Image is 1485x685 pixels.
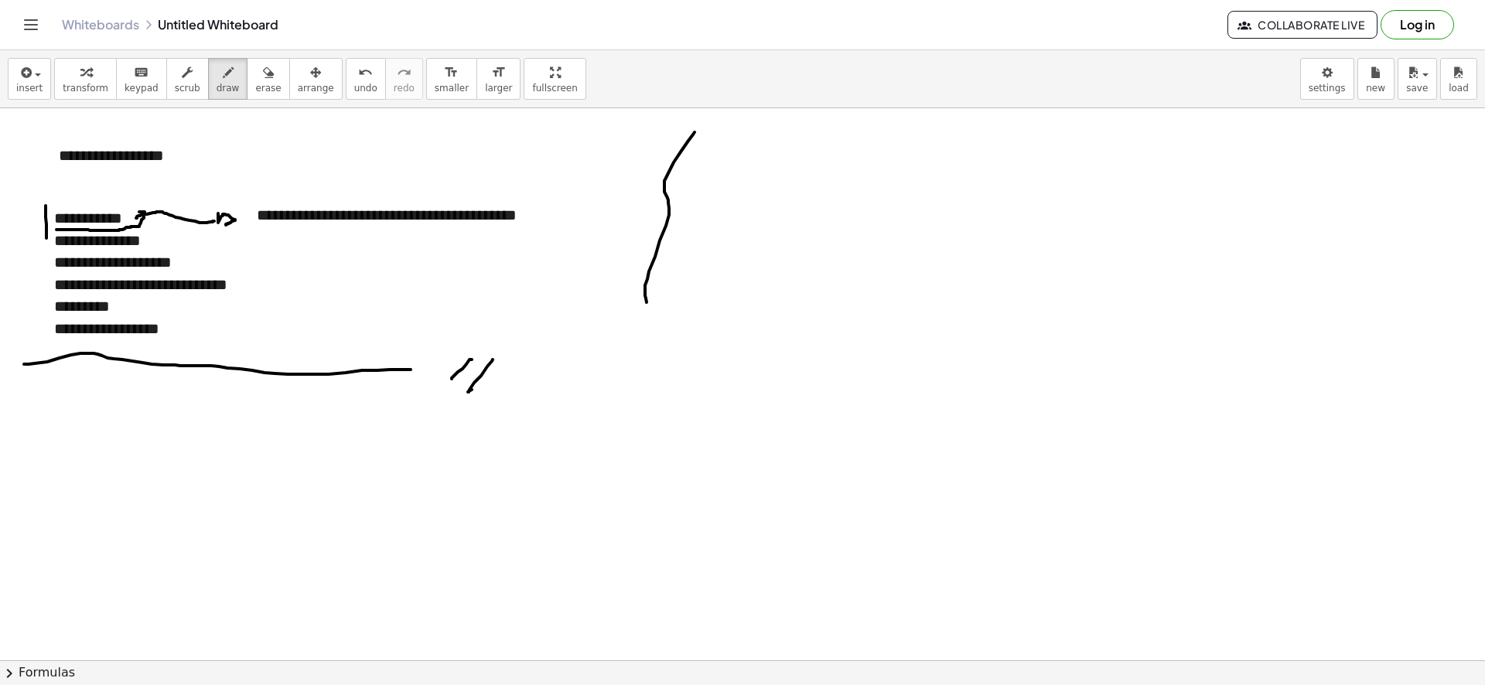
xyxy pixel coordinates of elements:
[8,58,51,100] button: insert
[394,83,415,94] span: redo
[166,58,209,100] button: scrub
[247,58,289,100] button: erase
[134,63,148,82] i: keyboard
[491,63,506,82] i: format_size
[426,58,477,100] button: format_sizesmaller
[1381,10,1454,39] button: Log in
[358,63,373,82] i: undo
[175,83,200,94] span: scrub
[54,58,117,100] button: transform
[346,58,386,100] button: undoundo
[435,83,469,94] span: smaller
[298,83,334,94] span: arrange
[385,58,423,100] button: redoredo
[62,17,139,32] a: Whiteboards
[289,58,343,100] button: arrange
[354,83,377,94] span: undo
[532,83,577,94] span: fullscreen
[63,83,108,94] span: transform
[397,63,411,82] i: redo
[255,83,281,94] span: erase
[125,83,159,94] span: keypad
[1449,83,1469,94] span: load
[217,83,240,94] span: draw
[208,58,248,100] button: draw
[1398,58,1437,100] button: save
[485,83,512,94] span: larger
[444,63,459,82] i: format_size
[476,58,521,100] button: format_sizelarger
[1227,11,1377,39] button: Collaborate Live
[1366,83,1385,94] span: new
[19,12,43,37] button: Toggle navigation
[1440,58,1477,100] button: load
[16,83,43,94] span: insert
[1309,83,1346,94] span: settings
[116,58,167,100] button: keyboardkeypad
[1241,18,1364,32] span: Collaborate Live
[524,58,585,100] button: fullscreen
[1406,83,1428,94] span: save
[1357,58,1395,100] button: new
[1300,58,1354,100] button: settings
